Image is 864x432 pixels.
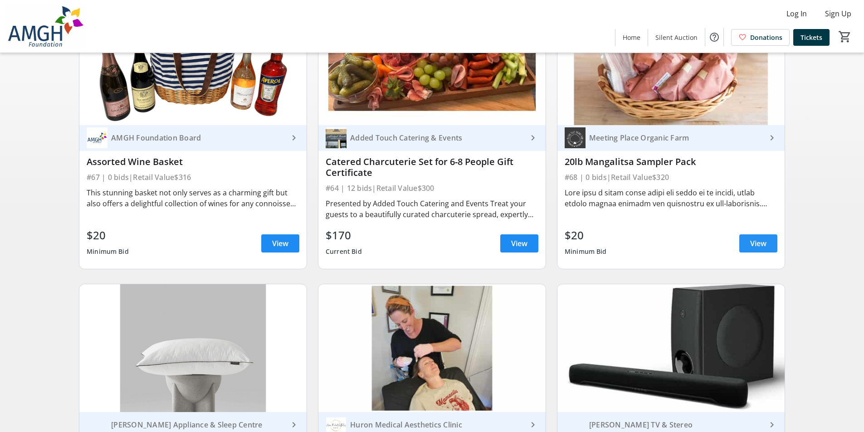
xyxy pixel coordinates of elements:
span: View [272,238,288,249]
div: [PERSON_NAME] TV & Stereo [586,420,766,429]
div: AMGH Foundation Board [107,133,288,142]
div: Lore ipsu d sitam conse adipi eli seddo ei te incidi, utlab etdolo magnaa enimadm ven quisnostru ... [565,187,777,209]
div: This stunning basket not only serves as a charming gift but also offers a delightful collection o... [87,187,299,209]
span: Donations [750,33,782,42]
a: Added Touch Catering & EventsAdded Touch Catering & Events [318,125,546,151]
img: Alexandra Marine & General Hospital Foundation's Logo [5,4,86,49]
span: Tickets [801,33,822,42]
div: Meeting Place Organic Farm [586,133,766,142]
button: Cart [837,29,853,45]
a: Meeting Place Organic FarmMeeting Place Organic Farm [557,125,785,151]
span: Log In [786,8,807,19]
mat-icon: keyboard_arrow_right [527,132,538,143]
div: Added Touch Catering & Events [347,133,527,142]
img: AMGH Foundation Board [87,127,107,148]
span: Home [623,33,640,42]
div: $20 [87,227,129,243]
button: Help [705,28,723,46]
div: [PERSON_NAME] Appliance & Sleep Centre [107,420,288,429]
button: Sign Up [818,6,859,21]
img: Yamaha SRC-30A SoundBar w/Subwoofer [557,284,785,412]
span: Silent Auction [655,33,698,42]
span: Sign Up [825,8,851,19]
div: $170 [326,227,362,243]
a: View [500,234,538,252]
div: Catered Charcuterie Set for 6-8 People Gift Certificate [326,156,538,178]
img: Hush Comfort Cooling Sleep Kit - Queen [79,284,307,412]
img: Meeting Place Organic Farm [565,127,586,148]
img: Clear + Brilliant Laser – The Gentle Laser for Radiant, Youthful Skin [318,284,546,412]
div: #68 | 0 bids | Retail Value $320 [565,171,777,184]
mat-icon: keyboard_arrow_right [288,132,299,143]
a: Tickets [793,29,830,46]
div: Minimum Bid [565,243,607,260]
mat-icon: keyboard_arrow_right [527,419,538,430]
span: View [511,238,527,249]
div: $20 [565,227,607,243]
button: Log In [779,6,814,21]
div: Presented by Added Touch Catering and Events Treat your guests to a beautifully curated charcuter... [326,198,538,220]
mat-icon: keyboard_arrow_right [766,419,777,430]
mat-icon: keyboard_arrow_right [766,132,777,143]
div: 20lb Mangalitsa Sampler Pack [565,156,777,167]
div: Current Bid [326,243,362,260]
img: Added Touch Catering & Events [326,127,347,148]
div: Minimum Bid [87,243,129,260]
a: AMGH Foundation BoardAMGH Foundation Board [79,125,307,151]
span: View [750,238,766,249]
a: Home [615,29,648,46]
mat-icon: keyboard_arrow_right [288,419,299,430]
a: View [261,234,299,252]
div: Assorted Wine Basket [87,156,299,167]
a: Donations [731,29,790,46]
div: #64 | 12 bids | Retail Value $300 [326,182,538,194]
a: Silent Auction [648,29,705,46]
div: Huron Medical Aesthetics Clinic [347,420,527,429]
div: #67 | 0 bids | Retail Value $316 [87,171,299,184]
a: View [739,234,777,252]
